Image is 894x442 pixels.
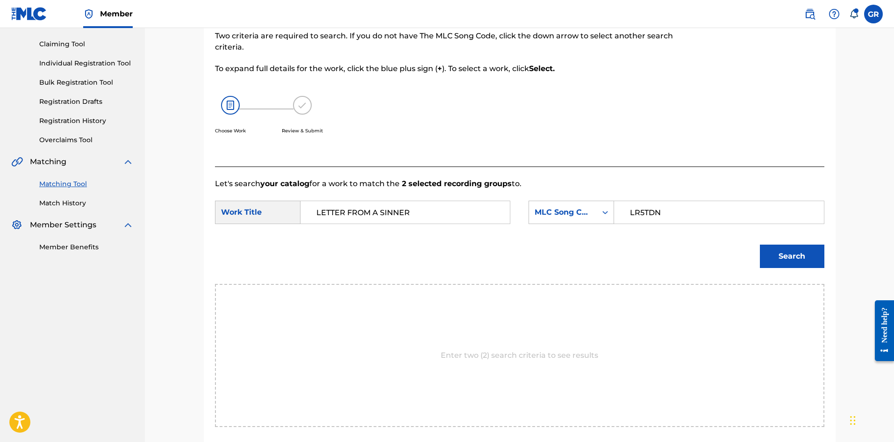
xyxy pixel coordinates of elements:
img: search [804,8,815,20]
a: Registration History [39,116,134,126]
div: Help [825,5,844,23]
a: Public Search [801,5,819,23]
img: 173f8e8b57e69610e344.svg [293,96,312,115]
img: help [829,8,840,20]
div: Drag [850,406,856,435]
a: Claiming Tool [39,39,134,49]
iframe: Chat Widget [847,397,894,442]
p: Choose Work [215,127,246,134]
span: Member [100,8,133,19]
img: Member Settings [11,219,22,231]
a: Overclaims Tool [39,135,134,145]
p: To expand full details for the work, click the blue plus sign ( ). To select a work, click [215,63,684,74]
div: User Menu [864,5,883,23]
button: Search [760,245,824,268]
img: expand [122,219,134,231]
strong: your catalog [260,179,309,188]
p: Enter two (2) search criteria to see results [441,350,598,361]
a: Bulk Registration Tool [39,78,134,87]
a: Match History [39,198,134,208]
strong: 2 selected recording groups [400,179,512,188]
img: expand [122,156,134,167]
div: MLC Song Code [535,207,591,218]
img: 26af456c4569493f7445.svg [221,96,240,115]
img: MLC Logo [11,7,47,21]
img: Top Rightsholder [83,8,94,20]
span: Matching [30,156,66,167]
a: Matching Tool [39,179,134,189]
a: Member Benefits [39,242,134,252]
strong: Select. [529,64,555,73]
p: Review & Submit [282,127,323,134]
strong: + [437,64,442,73]
img: Matching [11,156,23,167]
a: Registration Drafts [39,97,134,107]
p: Let's search for a work to match the to. [215,178,824,189]
p: Two criteria are required to search. If you do not have The MLC Song Code, click the down arrow t... [215,30,684,53]
a: Individual Registration Tool [39,58,134,68]
form: Search Form [215,189,824,284]
iframe: Resource Center [868,293,894,369]
div: Notifications [849,9,858,19]
span: Member Settings [30,219,96,231]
